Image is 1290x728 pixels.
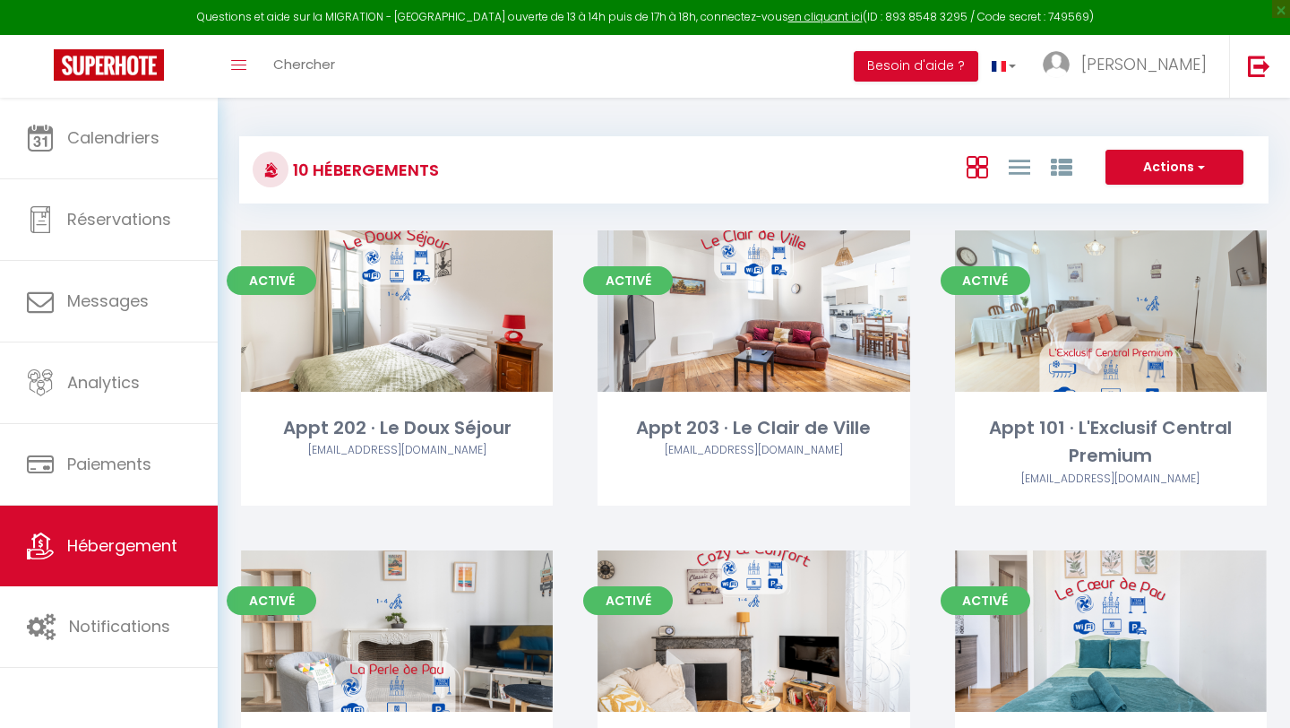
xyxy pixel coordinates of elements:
img: logout [1248,55,1270,77]
span: Analytics [67,371,140,394]
span: Chercher [273,55,335,74]
button: Actions [1105,150,1243,186]
a: Editer [1057,293,1165,329]
span: Calendriers [67,126,159,149]
div: Airbnb [598,442,909,459]
span: Activé [941,586,1030,615]
a: Chercher [260,35,348,98]
button: Besoin d'aide ? [854,51,978,82]
img: Super Booking [54,49,164,81]
a: en cliquant ici [788,9,863,24]
span: Réservations [67,208,171,230]
div: Appt 203 · Le Clair de Ville [598,414,909,442]
a: Editer [700,613,807,649]
span: Activé [583,586,673,615]
span: Paiements [67,453,151,475]
div: Airbnb [955,471,1267,488]
div: Airbnb [241,442,553,459]
span: Activé [583,266,673,295]
span: [PERSON_NAME] [1081,53,1207,75]
div: Appt 101 · L'Exclusif Central Premium [955,414,1267,471]
span: Notifications [69,615,170,637]
a: Vue en Box [967,152,988,181]
span: Activé [941,266,1030,295]
span: Activé [227,266,316,295]
a: Vue en Liste [1009,152,1030,181]
a: Editer [343,293,451,329]
a: Editer [1057,613,1165,649]
span: Messages [67,290,149,312]
a: Vue par Groupe [1051,152,1072,181]
div: Appt 202 · Le Doux Séjour [241,414,553,442]
a: Editer [343,613,451,649]
span: Hébergement [67,534,177,557]
iframe: LiveChat chat widget [1215,653,1290,728]
h3: 10 Hébergements [288,150,439,190]
img: ... [1043,51,1070,78]
a: Editer [700,293,807,329]
a: ... [PERSON_NAME] [1029,35,1229,98]
span: Activé [227,586,316,615]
